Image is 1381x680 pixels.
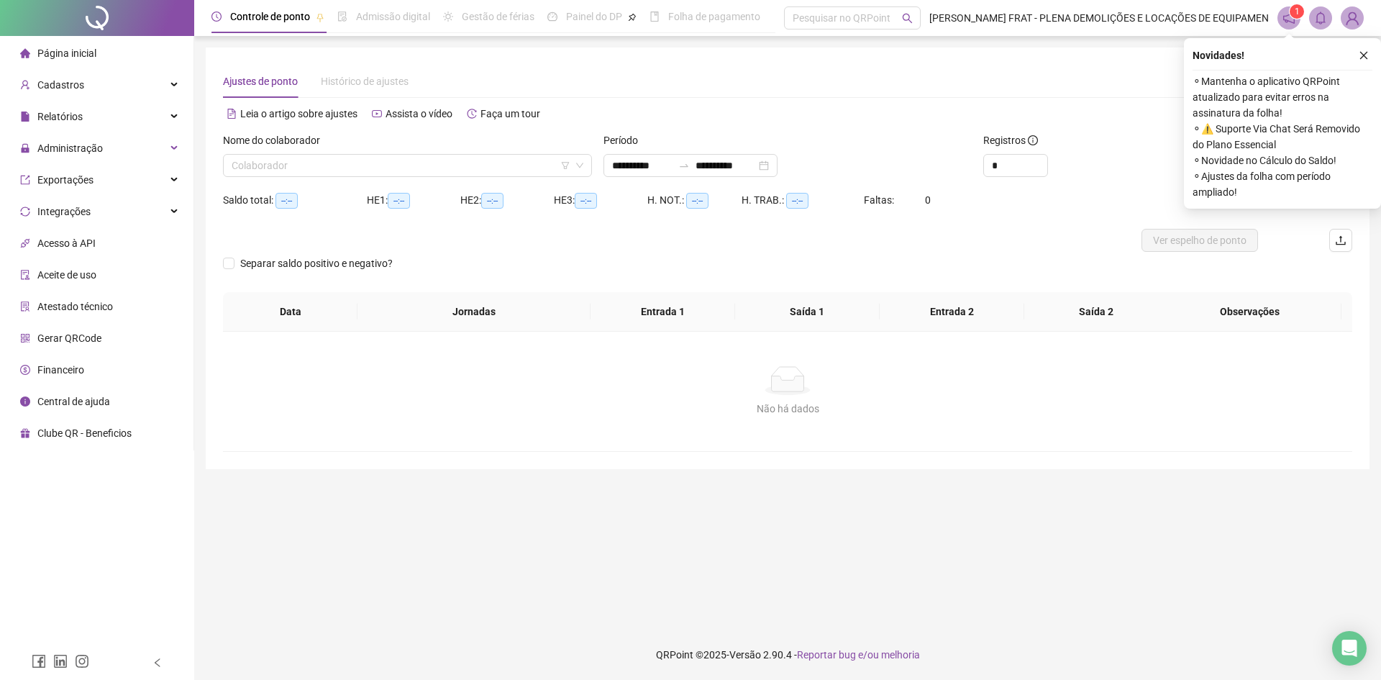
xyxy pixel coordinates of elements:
[678,160,690,171] span: swap-right
[223,76,298,87] span: Ajustes de ponto
[1314,12,1327,24] span: bell
[20,238,30,248] span: api
[729,649,761,661] span: Versão
[668,11,760,22] span: Folha de pagamento
[460,192,554,209] div: HE 2:
[566,11,622,22] span: Painel do DP
[20,333,30,343] span: qrcode
[240,108,357,119] span: Leia o artigo sobre ajustes
[481,193,503,209] span: --:--
[240,401,1335,417] div: Não há dados
[686,193,708,209] span: --:--
[591,292,735,332] th: Entrada 1
[1028,135,1038,145] span: info-circle
[1359,50,1369,60] span: close
[1193,73,1372,121] span: ⚬ Mantenha o aplicativo QRPoint atualizado para evitar erros na assinatura da folha!
[37,47,96,59] span: Página inicial
[37,332,101,344] span: Gerar QRCode
[32,654,46,668] span: facebook
[37,427,132,439] span: Clube QR - Beneficios
[223,132,329,148] label: Nome do colaborador
[20,80,30,90] span: user-add
[647,192,742,209] div: H. NOT.:
[20,143,30,153] span: lock
[194,630,1381,680] footer: QRPoint © 2025 - 2.90.4 -
[1282,12,1295,24] span: notification
[356,11,430,22] span: Admissão digital
[20,428,30,438] span: gift
[20,302,30,312] span: solution
[37,206,91,217] span: Integrações
[547,12,557,22] span: dashboard
[575,193,597,209] span: --:--
[929,10,1269,26] span: [PERSON_NAME] FRAT - PLENA DEMOLIÇÕES E LOCAÇÕES DE EQUIPAMEN
[902,13,913,24] span: search
[1193,121,1372,153] span: ⚬ ⚠️ Suporte Via Chat Será Removido do Plano Essencial
[372,109,382,119] span: youtube
[20,396,30,407] span: info-circle
[37,237,96,249] span: Acesso à API
[1170,304,1330,319] span: Observações
[337,12,347,22] span: file-done
[388,193,410,209] span: --:--
[53,654,68,668] span: linkedin
[37,301,113,312] span: Atestado técnico
[321,76,409,87] span: Histórico de ajustes
[628,13,637,22] span: pushpin
[223,292,357,332] th: Data
[1158,292,1341,332] th: Observações
[1193,47,1244,63] span: Novidades !
[1332,631,1367,666] div: Open Intercom Messenger
[367,192,460,209] div: HE 1:
[1193,153,1372,168] span: ⚬ Novidade no Cálculo do Saldo!
[230,11,310,22] span: Controle de ponto
[983,132,1038,148] span: Registros
[1193,168,1372,200] span: ⚬ Ajustes da folha com período ampliado!
[735,292,880,332] th: Saída 1
[561,161,570,170] span: filter
[37,269,96,281] span: Aceite de uso
[797,649,920,661] span: Reportar bug e/ou melhoria
[20,112,30,122] span: file
[650,12,660,22] span: book
[678,160,690,171] span: to
[37,174,94,186] span: Exportações
[386,108,452,119] span: Assista o vídeo
[20,365,30,375] span: dollar
[234,255,398,271] span: Separar saldo positivo e negativo?
[20,270,30,280] span: audit
[20,48,30,58] span: home
[1341,7,1363,29] img: 64922
[786,193,808,209] span: --:--
[37,142,103,154] span: Administração
[275,193,298,209] span: --:--
[75,654,89,668] span: instagram
[880,292,1024,332] th: Entrada 2
[554,192,647,209] div: HE 3:
[480,108,540,119] span: Faça um tour
[20,175,30,185] span: export
[1295,6,1300,17] span: 1
[357,292,591,332] th: Jornadas
[443,12,453,22] span: sun
[864,194,896,206] span: Faltas:
[1141,229,1258,252] button: Ver espelho de ponto
[227,109,237,119] span: file-text
[211,12,222,22] span: clock-circle
[603,132,647,148] label: Período
[152,658,163,668] span: left
[316,13,324,22] span: pushpin
[462,11,534,22] span: Gestão de férias
[1024,292,1169,332] th: Saída 2
[37,396,110,407] span: Central de ajuda
[223,192,367,209] div: Saldo total:
[20,207,30,217] span: sync
[37,79,84,91] span: Cadastros
[1335,235,1346,246] span: upload
[467,109,477,119] span: history
[37,111,83,122] span: Relatórios
[37,364,84,376] span: Financeiro
[575,161,584,170] span: down
[1290,4,1304,19] sup: 1
[925,194,931,206] span: 0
